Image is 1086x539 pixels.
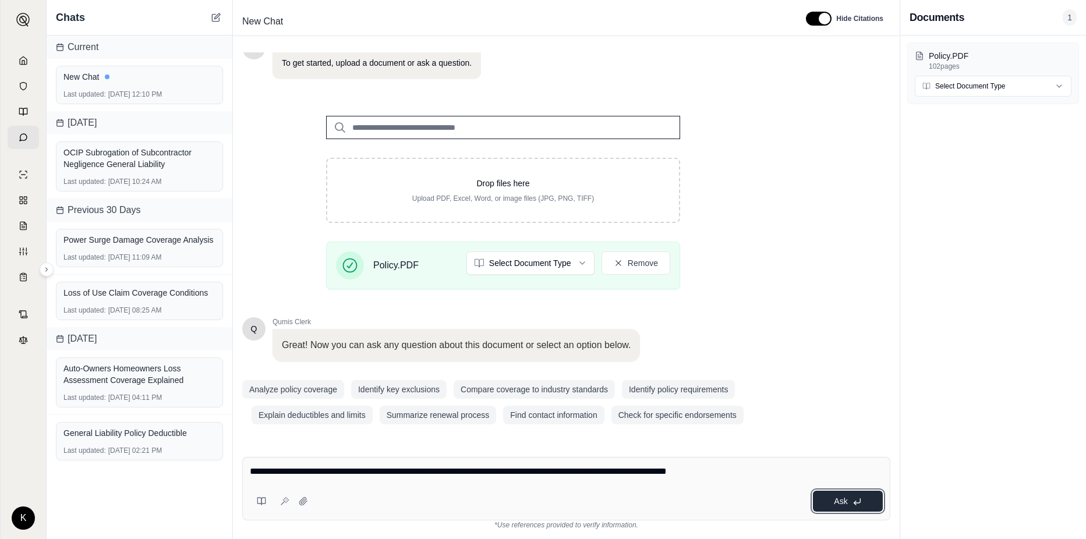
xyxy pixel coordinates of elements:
[12,506,35,530] div: K
[63,393,215,402] div: [DATE] 04:11 PM
[8,189,39,212] a: Policy Comparisons
[8,303,39,326] a: Contract Analysis
[47,198,232,222] div: Previous 30 Days
[63,363,215,386] div: Auto-Owners Homeowners Loss Assessment Coverage Explained
[8,240,39,263] a: Custom Report
[63,177,106,186] span: Last updated:
[63,427,215,439] div: General Liability Policy Deductible
[47,111,232,134] div: [DATE]
[242,380,344,399] button: Analyze policy coverage
[8,75,39,98] a: Documents Vault
[63,253,106,262] span: Last updated:
[63,90,106,99] span: Last updated:
[63,234,215,246] div: Power Surge Damage Coverage Analysis
[602,251,670,275] button: Remove
[834,497,847,506] span: Ask
[836,14,883,23] span: Hide Citations
[63,446,106,455] span: Last updated:
[63,147,215,170] div: OCIP Subrogation of Subcontractor Negligence General Liability
[8,100,39,123] a: Prompt Library
[611,406,744,424] button: Check for specific endorsements
[47,327,232,350] div: [DATE]
[503,406,604,424] button: Find contact information
[373,258,419,272] span: Policy.PDF
[915,50,1071,71] button: Policy.PDF102pages
[209,10,223,24] button: New Chat
[16,13,30,27] img: Expand sidebar
[273,317,640,327] span: Qumis Clerk
[454,380,615,399] button: Compare coverage to industry standards
[238,12,288,31] span: New Chat
[929,50,1071,62] p: Policy.PDF
[8,126,39,149] a: Chat
[63,446,215,455] div: [DATE] 02:21 PM
[813,491,883,512] button: Ask
[40,263,54,276] button: Expand sidebar
[346,178,660,189] p: Drop files here
[63,253,215,262] div: [DATE] 11:09 AM
[252,406,373,424] button: Explain deductibles and limits
[8,163,39,186] a: Single Policy
[12,8,35,31] button: Expand sidebar
[1063,9,1077,26] span: 1
[63,287,215,299] div: Loss of Use Claim Coverage Conditions
[242,520,890,530] div: *Use references provided to verify information.
[346,194,660,203] p: Upload PDF, Excel, Word, or image files (JPG, PNG, TIFF)
[351,380,447,399] button: Identify key exclusions
[282,338,631,352] p: Great! Now you can ask any question about this document or select an option below.
[63,71,215,83] div: New Chat
[251,323,257,335] span: Hello
[47,36,232,59] div: Current
[63,177,215,186] div: [DATE] 10:24 AM
[910,9,964,26] h3: Documents
[63,90,215,99] div: [DATE] 12:10 PM
[282,57,472,69] p: To get started, upload a document or ask a question.
[8,265,39,289] a: Coverage Table
[8,49,39,72] a: Home
[929,62,1071,71] p: 102 pages
[8,328,39,352] a: Legal Search Engine
[622,380,735,399] button: Identify policy requirements
[63,306,215,315] div: [DATE] 08:25 AM
[8,214,39,237] a: Claim Coverage
[63,306,106,315] span: Last updated:
[63,393,106,402] span: Last updated:
[238,12,792,31] div: Edit Title
[56,9,85,26] span: Chats
[380,406,497,424] button: Summarize renewal process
